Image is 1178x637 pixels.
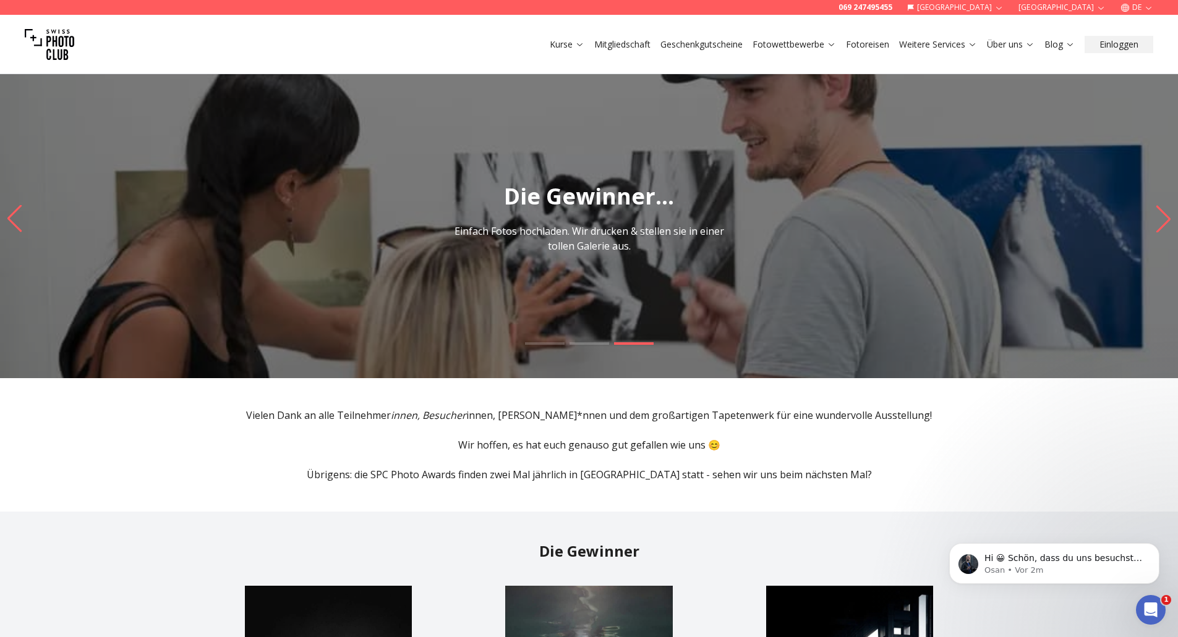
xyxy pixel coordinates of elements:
iframe: Intercom notifications Nachricht [931,517,1178,604]
a: Über uns [987,38,1035,51]
button: Weitere Services [894,36,982,53]
button: Kurse [545,36,589,53]
h2: Die Gewinner [203,541,975,561]
iframe: Intercom live chat [1136,595,1166,625]
a: Mitgliedschaft [594,38,651,51]
p: Übrigens: die SPC Photo Awards finden zwei Mal jährlich in [GEOGRAPHIC_DATA] statt - sehen wir un... [203,467,975,482]
button: Geschenkgutscheine [655,36,748,53]
button: Blog [1039,36,1080,53]
a: Fotoreisen [846,38,889,51]
button: Fotowettbewerbe [748,36,841,53]
p: Einfach Fotos hochladen. Wir drucken & stellen sie in einer tollen Galerie aus. [451,224,728,253]
span: 1 [1161,595,1171,605]
a: Weitere Services [899,38,977,51]
a: Fotowettbewerbe [753,38,836,51]
button: Mitgliedschaft [589,36,655,53]
p: Vielen Dank an alle Teilnehmer innen, [PERSON_NAME]*nnen und dem großartigen Tapetenwerk für eine... [203,408,975,423]
button: Über uns [982,36,1039,53]
a: Blog [1044,38,1075,51]
a: Kurse [550,38,584,51]
em: innen, Besucher [391,408,466,422]
a: 069 247495455 [839,2,892,12]
button: Fotoreisen [841,36,894,53]
img: Swiss photo club [25,20,74,69]
p: Wir hoffen, es hat euch genauso gut gefallen wie uns 😊 [203,437,975,452]
a: Geschenkgutscheine [660,38,743,51]
button: Einloggen [1085,36,1153,53]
